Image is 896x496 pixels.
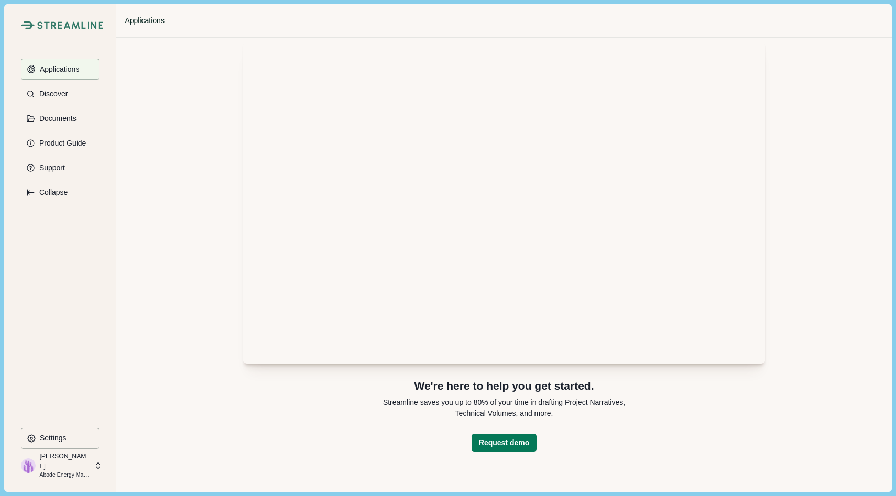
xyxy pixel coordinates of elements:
[36,139,86,148] p: Product Guide
[36,434,67,443] p: Settings
[36,114,77,123] p: Documents
[21,133,99,153] button: Product Guide
[21,21,34,29] img: Streamline Climate Logo
[39,451,90,471] p: [PERSON_NAME]
[373,397,635,419] p: Streamline saves you up to 80% of your time in drafting Project Narratives, Technical Volumes, an...
[21,428,99,449] button: Settings
[414,379,594,393] p: We're here to help you get started.
[21,458,36,473] img: profile picture
[472,434,537,452] button: Request demo
[36,65,80,74] p: Applications
[125,15,165,26] a: Applications
[21,59,99,80] button: Applications
[21,182,99,203] button: Expand
[21,157,99,178] button: Support
[36,188,68,197] p: Collapse
[21,428,99,453] a: Settings
[39,471,90,479] p: Abode Energy Management
[243,41,765,364] img: Streamline Editor Demo
[21,21,99,29] a: Streamline Climate LogoStreamline Climate Logo
[21,83,99,104] button: Discover
[36,163,65,172] p: Support
[37,21,103,29] img: Streamline Climate Logo
[36,90,68,98] p: Discover
[21,108,99,129] button: Documents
